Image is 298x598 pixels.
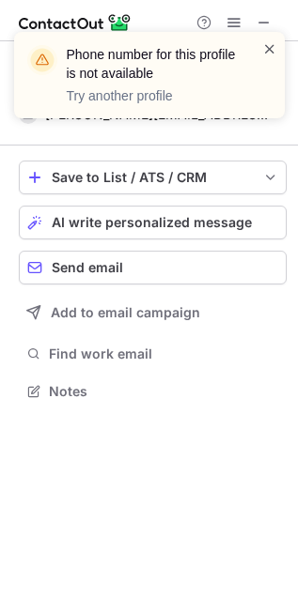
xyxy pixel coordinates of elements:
img: ContactOut v5.3.10 [19,11,132,34]
button: Notes [19,378,287,405]
button: Find work email [19,341,287,367]
p: Try another profile [67,86,240,105]
button: Send email [19,251,287,284]
button: AI write personalized message [19,206,287,239]
span: Notes [49,383,279,400]
span: Add to email campaign [51,305,200,320]
span: AI write personalized message [52,215,252,230]
span: Send email [52,260,123,275]
img: warning [27,45,57,75]
header: Phone number for this profile is not available [67,45,240,83]
button: Add to email campaign [19,296,287,330]
button: save-profile-one-click [19,161,287,194]
div: Save to List / ATS / CRM [52,170,254,185]
span: Find work email [49,345,279,362]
